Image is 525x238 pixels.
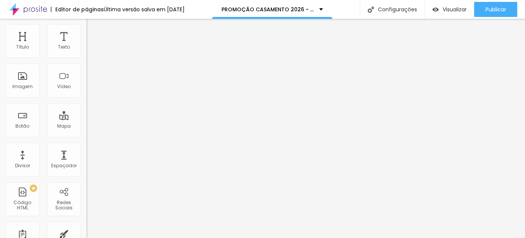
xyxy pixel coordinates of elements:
span: Visualizar [443,6,467,12]
div: Divisor [15,163,30,168]
button: Publicar [474,2,517,17]
span: Publicar [486,6,506,12]
div: Título [16,44,29,50]
div: Espaçador [51,163,77,168]
div: Mapa [57,124,71,129]
div: Código HTML [8,200,37,211]
div: Última versão salva em [DATE] [104,7,185,12]
div: Vídeo [57,84,71,89]
div: Botão [16,124,30,129]
div: Editor de páginas [51,7,104,12]
img: view-1.svg [432,6,439,13]
img: Icone [368,6,374,13]
div: Texto [58,44,70,50]
div: Imagem [12,84,33,89]
p: PROMOÇÃO CASAMENTO 2026 - Até [DATE] [222,7,314,12]
iframe: Editor [86,19,525,238]
button: Visualizar [425,2,474,17]
div: Redes Sociais [49,200,79,211]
